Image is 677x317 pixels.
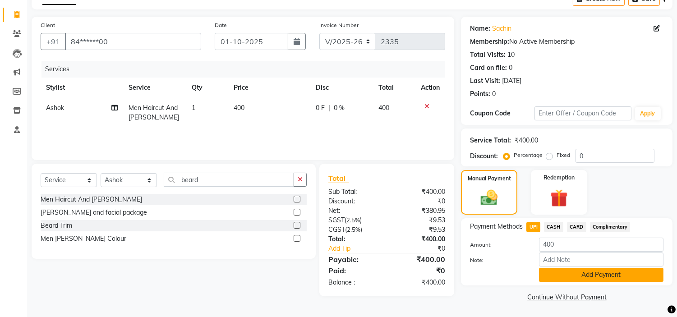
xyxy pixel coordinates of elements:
[322,244,398,253] a: Add Tip
[322,234,387,244] div: Total:
[46,104,64,112] span: Ashok
[41,234,126,243] div: Men [PERSON_NAME] Colour
[557,151,570,159] label: Fixed
[328,225,345,234] span: CGST
[567,222,586,232] span: CARD
[544,222,563,232] span: CASH
[470,89,490,99] div: Points:
[470,37,509,46] div: Membership:
[322,187,387,197] div: Sub Total:
[526,222,540,232] span: UPI
[463,293,671,302] a: Continue Without Payment
[41,33,66,50] button: +91
[378,104,389,112] span: 400
[215,21,227,29] label: Date
[192,104,195,112] span: 1
[545,187,573,209] img: _gift.svg
[470,24,490,33] div: Name:
[509,63,512,73] div: 0
[387,216,452,225] div: ₹9.53
[470,37,663,46] div: No Active Membership
[470,136,511,145] div: Service Total:
[347,226,360,233] span: 2.5%
[635,107,661,120] button: Apply
[515,136,538,145] div: ₹400.00
[186,78,228,98] th: Qty
[475,188,502,207] img: _cash.svg
[346,216,360,224] span: 2.5%
[387,206,452,216] div: ₹380.95
[507,50,515,60] div: 10
[387,225,452,234] div: ₹9.53
[387,265,452,276] div: ₹0
[492,89,496,99] div: 0
[234,104,244,112] span: 400
[310,78,373,98] th: Disc
[387,187,452,197] div: ₹400.00
[398,244,452,253] div: ₹0
[470,222,523,231] span: Payment Methods
[322,265,387,276] div: Paid:
[322,197,387,206] div: Discount:
[463,256,532,264] label: Note:
[543,174,575,182] label: Redemption
[539,253,663,266] input: Add Note
[41,61,452,78] div: Services
[373,78,416,98] th: Total
[41,208,147,217] div: [PERSON_NAME] and facial package
[129,104,179,121] span: Men Haircut And [PERSON_NAME]
[470,109,534,118] div: Coupon Code
[334,103,345,113] span: 0 %
[590,222,631,232] span: Complimentary
[316,103,325,113] span: 0 F
[470,63,507,73] div: Card on file:
[468,175,511,183] label: Manual Payment
[328,174,349,183] span: Total
[328,216,345,224] span: SGST
[502,76,521,86] div: [DATE]
[328,103,330,113] span: |
[123,78,186,98] th: Service
[534,106,631,120] input: Enter Offer / Coupon Code
[539,268,663,282] button: Add Payment
[41,78,123,98] th: Stylist
[322,278,387,287] div: Balance :
[322,216,387,225] div: ( )
[514,151,543,159] label: Percentage
[164,173,294,187] input: Search or Scan
[470,50,506,60] div: Total Visits:
[387,278,452,287] div: ₹400.00
[41,221,72,230] div: Beard Trim
[463,241,532,249] label: Amount:
[387,197,452,206] div: ₹0
[228,78,310,98] th: Price
[492,24,511,33] a: Sachin
[322,225,387,234] div: ( )
[322,206,387,216] div: Net:
[319,21,359,29] label: Invoice Number
[41,21,55,29] label: Client
[415,78,445,98] th: Action
[387,234,452,244] div: ₹400.00
[65,33,201,50] input: Search by Name/Mobile/Email/Code
[387,254,452,265] div: ₹400.00
[470,152,498,161] div: Discount:
[322,254,387,265] div: Payable:
[539,238,663,252] input: Amount
[470,76,500,86] div: Last Visit:
[41,195,142,204] div: Men Haircut And [PERSON_NAME]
